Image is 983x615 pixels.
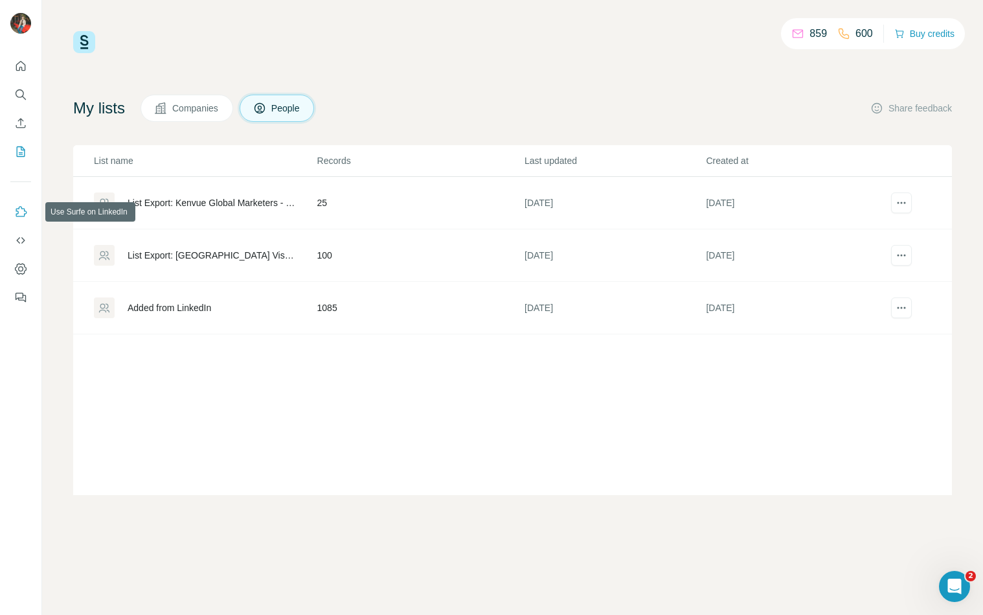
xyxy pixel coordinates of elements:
button: actions [891,297,912,318]
button: Share feedback [870,102,952,115]
p: Last updated [525,154,705,167]
td: [DATE] [705,282,887,334]
button: Buy credits [894,25,955,43]
td: 100 [317,229,524,282]
button: actions [891,245,912,266]
td: [DATE] [705,229,887,282]
button: Use Surfe on LinkedIn [10,200,31,224]
span: Companies [172,102,220,115]
p: 859 [809,26,827,41]
iframe: Intercom live chat [939,571,970,602]
p: Records [317,154,523,167]
img: Surfe Logo [73,31,95,53]
span: People [271,102,301,115]
button: Feedback [10,286,31,309]
td: [DATE] [705,177,887,229]
img: Avatar [10,13,31,34]
button: Search [10,83,31,106]
span: 2 [966,571,976,581]
td: 25 [317,177,524,229]
td: 1085 [317,282,524,334]
td: [DATE] [524,177,705,229]
p: Created at [706,154,886,167]
button: Quick start [10,54,31,78]
button: My lists [10,140,31,163]
td: [DATE] [524,282,705,334]
button: Enrich CSV [10,111,31,135]
td: [DATE] [524,229,705,282]
div: List Export: [GEOGRAPHIC_DATA] Visit - [DATE] 14:39 [128,249,295,262]
button: Use Surfe API [10,229,31,252]
div: List Export: Kenvue Global Marketers - [DATE] 08:44 [128,196,295,209]
div: Added from LinkedIn [128,301,211,314]
p: 600 [855,26,873,41]
p: List name [94,154,316,167]
h4: My lists [73,98,125,119]
button: actions [891,192,912,213]
button: Dashboard [10,257,31,281]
